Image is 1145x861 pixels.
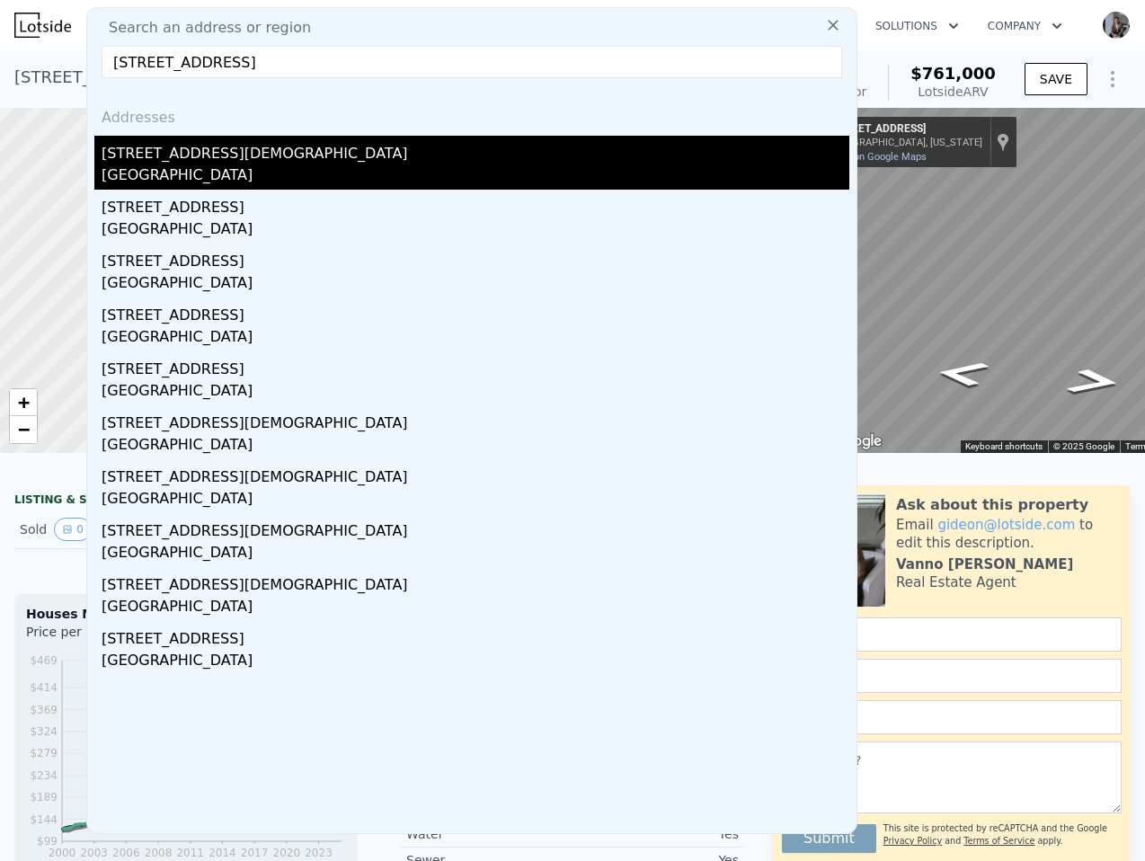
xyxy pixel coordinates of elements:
tspan: $369 [30,704,58,716]
div: [GEOGRAPHIC_DATA] [102,650,849,675]
path: Go West, 80th St SW [1044,362,1145,401]
tspan: $189 [30,791,58,803]
span: − [18,418,30,440]
tspan: $469 [30,654,58,667]
a: Show location on map [997,132,1009,152]
div: Vanno [PERSON_NAME] [896,555,1073,573]
button: Solutions [861,10,973,42]
tspan: $324 [30,725,58,738]
div: Sold [20,518,172,541]
button: SAVE [1025,63,1087,95]
div: This site is protected by reCAPTCHA and the Google and apply. [883,817,1122,853]
img: Lotside [14,13,71,38]
path: Go East, 80th St SW [912,354,1011,393]
span: © 2025 Google [1053,441,1114,451]
tspan: 2006 [112,847,140,859]
a: Zoom out [10,416,37,443]
tspan: $99 [37,835,58,848]
span: + [18,391,30,413]
div: [GEOGRAPHIC_DATA] [102,272,849,297]
tspan: 2017 [241,847,269,859]
div: [STREET_ADDRESS] [830,122,982,137]
div: [STREET_ADDRESS] [102,621,849,650]
div: [GEOGRAPHIC_DATA], [US_STATE] [830,137,982,148]
div: Email to edit this description. [896,516,1122,552]
input: Enter an address, city, region, neighborhood or zip code [102,46,842,78]
button: Submit [782,824,876,853]
div: [STREET_ADDRESS][DEMOGRAPHIC_DATA] [102,459,849,488]
div: [GEOGRAPHIC_DATA] [102,326,849,351]
div: [STREET_ADDRESS] [102,351,849,380]
tspan: $234 [30,769,58,782]
div: [STREET_ADDRESS][DEMOGRAPHIC_DATA] [102,136,849,164]
div: [STREET_ADDRESS] [102,190,849,218]
button: View historical data [54,518,92,541]
tspan: 2008 [145,847,173,859]
tspan: 2023 [305,847,333,859]
button: Keyboard shortcuts [965,440,1043,453]
div: [STREET_ADDRESS][DEMOGRAPHIC_DATA] , Mukilteo , WA 98275 [14,65,531,90]
div: [GEOGRAPHIC_DATA] [102,596,849,621]
button: Company [973,10,1077,42]
div: LISTING & SALE HISTORY [14,493,358,510]
div: Lotside ARV [910,83,996,101]
input: Name [782,617,1122,652]
div: [GEOGRAPHIC_DATA] [102,542,849,567]
div: [GEOGRAPHIC_DATA] [102,218,849,244]
tspan: $144 [30,813,58,826]
img: avatar [1102,11,1131,40]
input: Email [782,659,1122,693]
tspan: 2000 [49,847,76,859]
div: [GEOGRAPHIC_DATA] [102,164,849,190]
div: [STREET_ADDRESS] [102,297,849,326]
input: Phone [782,700,1122,734]
tspan: 2020 [273,847,301,859]
tspan: 2011 [176,847,204,859]
a: Terms of Service [963,836,1034,846]
a: View on Google Maps [830,151,927,163]
div: [GEOGRAPHIC_DATA] [102,488,849,513]
a: gideon@lotside.com [937,517,1075,533]
div: [STREET_ADDRESS][DEMOGRAPHIC_DATA] [102,405,849,434]
tspan: 2003 [80,847,108,859]
button: Show Options [1095,61,1131,97]
div: Real Estate Agent [896,573,1016,591]
span: $761,000 [910,64,996,83]
div: Ask about this property [896,494,1088,516]
tspan: 2014 [209,847,236,859]
div: [STREET_ADDRESS][DEMOGRAPHIC_DATA] [102,567,849,596]
div: [GEOGRAPHIC_DATA] [102,380,849,405]
div: Houses Median Sale [26,605,346,623]
div: [GEOGRAPHIC_DATA] [102,434,849,459]
div: Yes [572,825,739,843]
div: [STREET_ADDRESS] [102,244,849,272]
span: Search an address or region [94,17,311,39]
tspan: $279 [30,747,58,759]
a: Zoom in [10,389,37,416]
div: Addresses [94,93,849,136]
tspan: $414 [30,681,58,694]
div: [STREET_ADDRESS][DEMOGRAPHIC_DATA] [102,513,849,542]
a: Privacy Policy [883,836,942,846]
div: Price per Square Foot [26,623,186,652]
div: Water [406,825,572,843]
